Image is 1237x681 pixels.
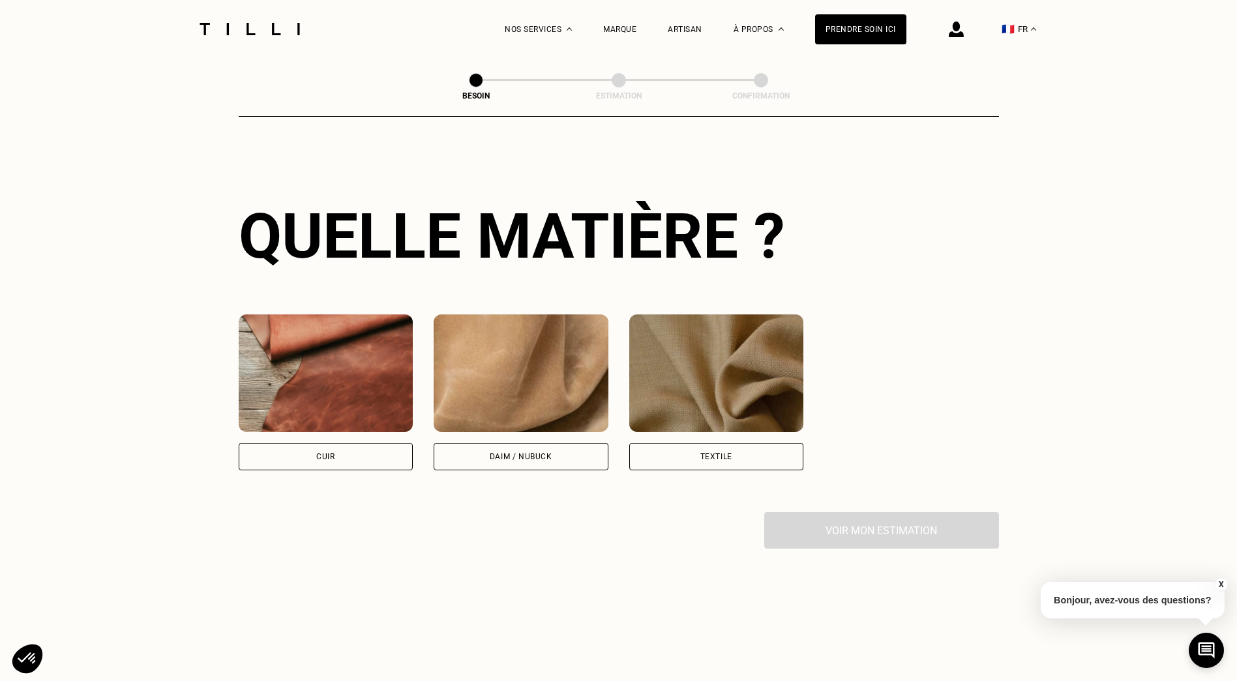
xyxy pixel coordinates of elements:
[411,91,541,100] div: Besoin
[1214,577,1227,592] button: X
[1031,27,1036,31] img: menu déroulant
[195,23,305,35] img: Logo du service de couturière Tilli
[554,91,684,100] div: Estimation
[567,27,572,31] img: Menu déroulant
[629,314,804,432] img: Tilli retouche vos vêtements en Textile
[815,14,906,44] a: Prendre soin ici
[316,453,335,461] div: Cuir
[668,25,702,34] a: Artisan
[490,453,552,461] div: Daim / Nubuck
[603,25,636,34] a: Marque
[434,314,608,432] img: Tilli retouche vos vêtements en Daim / Nubuck
[239,314,413,432] img: Tilli retouche vos vêtements en Cuir
[1002,23,1015,35] span: 🇫🇷
[949,22,964,37] img: icône connexion
[239,200,999,273] div: Quelle matière ?
[779,27,784,31] img: Menu déroulant à propos
[700,453,732,461] div: Textile
[696,91,826,100] div: Confirmation
[1041,582,1225,618] p: Bonjour, avez-vous des questions?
